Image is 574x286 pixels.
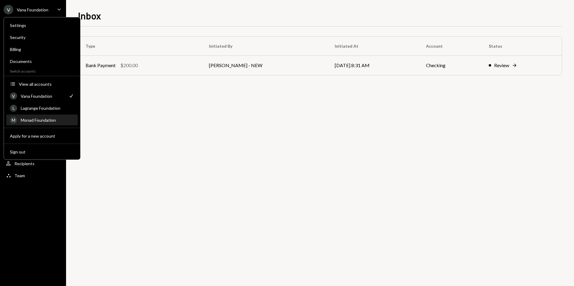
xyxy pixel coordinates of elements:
div: Monad Foundation [21,118,74,123]
a: Documents [6,56,78,67]
div: Settings [10,23,74,28]
button: View all accounts [6,79,78,90]
div: Security [10,35,74,40]
div: Vana Foundation [17,7,48,12]
button: Apply for a new account [6,131,78,142]
div: Billing [10,47,74,52]
div: V [4,5,13,14]
div: M [10,117,17,124]
td: Checking [419,56,482,75]
div: Documents [10,59,74,64]
div: Apply for a new account [10,133,74,139]
div: Sign out [10,149,74,154]
a: Team [4,170,62,181]
div: $200.00 [120,62,138,69]
a: LLagrange Foundation [6,103,78,113]
div: Vana Foundation [21,94,65,99]
h1: Inbox [78,10,101,22]
div: L [10,105,17,112]
td: [DATE] 8:31 AM [328,56,419,75]
th: Status [482,37,562,56]
a: MMonad Foundation [6,115,78,125]
div: Recipients [14,161,35,166]
a: Recipients [4,158,62,169]
div: Bank Payment [86,62,116,69]
button: Sign out [6,147,78,157]
th: Initiated By [202,37,328,56]
td: [PERSON_NAME] - NEW [202,56,328,75]
a: Billing [6,44,78,55]
a: Security [6,32,78,43]
div: Team [14,173,25,178]
div: Switch accounts [4,68,80,73]
div: V [10,92,17,100]
div: Lagrange Foundation [21,106,74,111]
div: View all accounts [19,82,74,87]
th: Initiated At [328,37,419,56]
th: Type [78,37,202,56]
th: Account [419,37,482,56]
div: Review [494,62,509,69]
a: Settings [6,20,78,31]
